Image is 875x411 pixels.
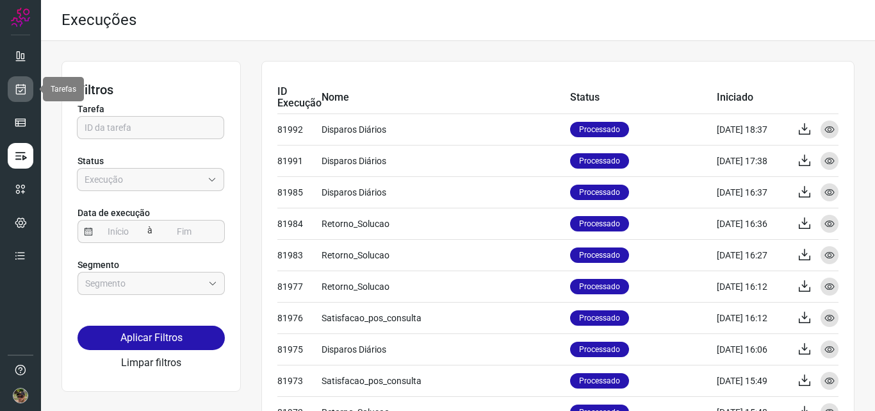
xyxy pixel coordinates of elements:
[85,117,217,138] input: ID da tarefa
[570,279,629,294] p: Processado
[78,103,225,116] p: Tarefa
[717,333,787,365] td: [DATE] 16:06
[322,271,570,302] td: Retorno_Solucao
[322,208,570,239] td: Retorno_Solucao
[717,208,787,239] td: [DATE] 16:36
[570,185,629,200] p: Processado
[93,221,144,242] input: Início
[717,302,787,333] td: [DATE] 16:12
[78,258,225,272] p: Segmento
[717,176,787,208] td: [DATE] 16:37
[570,247,629,263] p: Processado
[570,342,629,357] p: Processado
[277,176,322,208] td: 81985
[277,82,322,113] td: ID Execução
[11,8,30,27] img: Logo
[85,169,202,190] input: Execução
[277,145,322,176] td: 81991
[570,122,629,137] p: Processado
[717,82,787,113] td: Iniciado
[570,153,629,169] p: Processado
[277,365,322,396] td: 81973
[121,355,181,371] button: Limpar filtros
[78,206,225,220] p: Data de execução
[277,302,322,333] td: 81976
[159,221,210,242] input: Fim
[78,155,225,168] p: Status
[322,302,570,333] td: Satisfacao_pos_consulta
[322,239,570,271] td: Retorno_Solucao
[717,271,787,302] td: [DATE] 16:12
[277,271,322,302] td: 81977
[51,85,76,94] span: Tarefas
[322,365,570,396] td: Satisfacao_pos_consulta
[277,113,322,145] td: 81992
[144,219,156,242] span: à
[85,273,203,294] input: Segmento
[322,82,570,113] td: Nome
[277,333,322,365] td: 81975
[570,216,629,231] p: Processado
[78,326,225,350] button: Aplicar Filtros
[717,145,787,176] td: [DATE] 17:38
[717,113,787,145] td: [DATE] 18:37
[277,208,322,239] td: 81984
[570,373,629,389] p: Processado
[322,333,570,365] td: Disparos Diários
[13,388,28,403] img: 6adef898635591440a8308d58ed64fba.jpg
[322,113,570,145] td: Disparos Diários
[717,365,787,396] td: [DATE] 15:49
[322,176,570,208] td: Disparos Diários
[322,145,570,176] td: Disparos Diários
[570,82,717,113] td: Status
[78,82,225,97] h3: Filtros
[61,11,136,29] h2: Execuções
[570,310,629,326] p: Processado
[717,239,787,271] td: [DATE] 16:27
[277,239,322,271] td: 81983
